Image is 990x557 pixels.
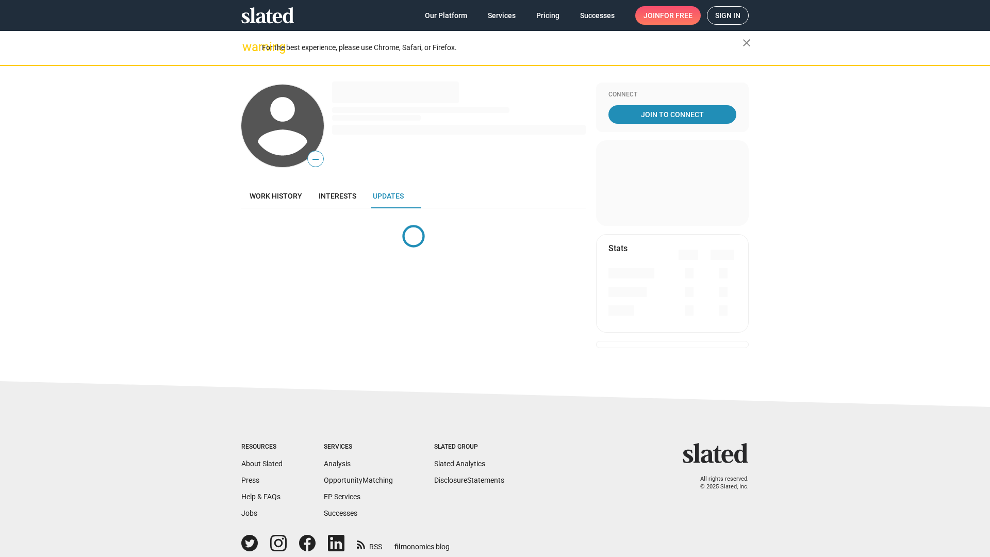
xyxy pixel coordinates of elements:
span: — [308,153,323,166]
a: EP Services [324,493,360,501]
a: Services [480,6,524,25]
span: Sign in [715,7,740,24]
a: RSS [357,536,382,552]
a: Successes [572,6,623,25]
a: Our Platform [417,6,475,25]
span: Updates [373,192,404,200]
span: for free [660,6,692,25]
a: Press [241,476,259,484]
div: Services [324,443,393,451]
span: Pricing [536,6,559,25]
a: OpportunityMatching [324,476,393,484]
div: Slated Group [434,443,504,451]
a: Joinfor free [635,6,701,25]
a: DisclosureStatements [434,476,504,484]
a: Jobs [241,509,257,517]
span: Join To Connect [610,105,734,124]
div: Resources [241,443,283,451]
span: Join [643,6,692,25]
a: Updates [365,184,412,208]
a: Slated Analytics [434,460,485,468]
a: Analysis [324,460,351,468]
span: film [394,543,407,551]
a: Help & FAQs [241,493,280,501]
mat-icon: close [740,37,753,49]
a: filmonomics blog [394,534,450,552]
a: Work history [241,184,310,208]
a: Interests [310,184,365,208]
div: Connect [608,91,736,99]
mat-card-title: Stats [608,243,628,254]
a: About Slated [241,460,283,468]
span: Interests [319,192,356,200]
mat-icon: warning [242,41,255,53]
p: All rights reserved. © 2025 Slated, Inc. [689,476,749,490]
a: Join To Connect [608,105,736,124]
span: Work history [250,192,302,200]
span: Our Platform [425,6,467,25]
div: For the best experience, please use Chrome, Safari, or Firefox. [262,41,742,55]
span: Services [488,6,516,25]
a: Sign in [707,6,749,25]
a: Pricing [528,6,568,25]
a: Successes [324,509,357,517]
span: Successes [580,6,615,25]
